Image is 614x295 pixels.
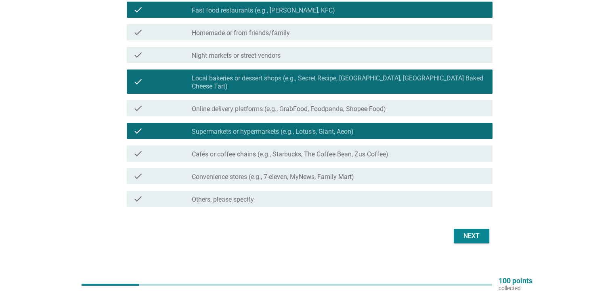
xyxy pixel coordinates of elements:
i: check [133,149,143,158]
i: check [133,73,143,91]
label: Supermarkets or hypermarkets (e.g., Lotus's, Giant, Aeon) [192,128,354,136]
i: check [133,50,143,60]
label: Local bakeries or dessert shops (e.g., Secret Recipe, [GEOGRAPHIC_DATA], [GEOGRAPHIC_DATA] Baked ... [192,74,486,91]
i: check [133,171,143,181]
button: Next [454,229,489,243]
label: Convenience stores (e.g., 7-eleven, MyNews, Family Mart) [192,173,354,181]
i: check [133,27,143,37]
i: check [133,103,143,113]
i: check [133,194,143,204]
i: check [133,5,143,15]
p: 100 points [499,277,532,284]
p: collected [499,284,532,292]
div: Next [460,231,483,241]
label: Cafés or coffee chains (e.g., Starbucks, The Coffee Bean, Zus Coffee) [192,150,388,158]
label: Others, please specify [192,196,254,204]
i: check [133,126,143,136]
label: Homemade or from friends/family [192,29,290,37]
label: Fast food restaurants (e.g., [PERSON_NAME], KFC) [192,6,335,15]
label: Night markets or street vendors [192,52,281,60]
label: Online delivery platforms (e.g., GrabFood, Foodpanda, Shopee Food) [192,105,386,113]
